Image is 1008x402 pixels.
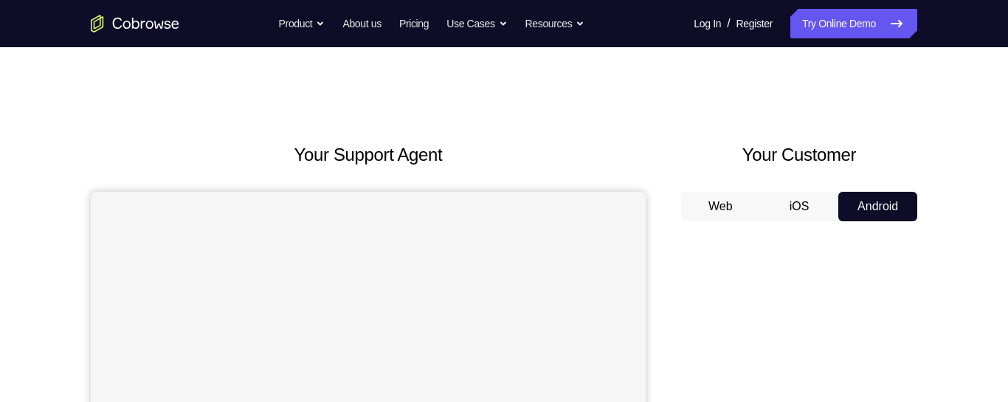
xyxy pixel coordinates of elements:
a: About us [342,9,381,38]
span: / [727,15,730,32]
button: Use Cases [446,9,507,38]
h2: Your Support Agent [91,142,646,168]
button: Web [681,192,760,221]
a: Pricing [399,9,429,38]
a: Log In [694,9,721,38]
a: Try Online Demo [790,9,917,38]
h2: Your Customer [681,142,917,168]
button: Product [279,9,325,38]
button: iOS [760,192,839,221]
a: Register [736,9,773,38]
button: Resources [525,9,585,38]
a: Go to the home page [91,15,179,32]
button: Android [838,192,917,221]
